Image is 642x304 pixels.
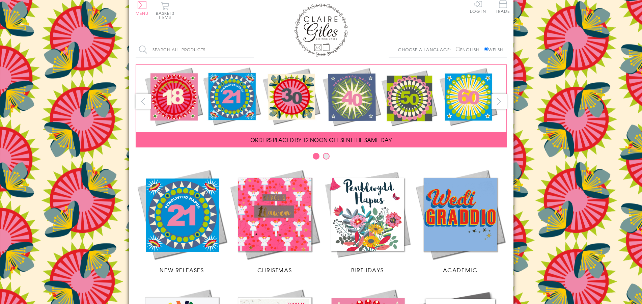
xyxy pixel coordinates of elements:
span: New Releases [160,266,204,274]
button: prev [136,94,151,109]
span: Menu [136,10,149,16]
p: Choose a language: [398,47,454,53]
label: English [456,47,482,53]
span: ORDERS PLACED BY 12 NOON GET SENT THE SAME DAY [250,136,392,144]
span: Birthdays [351,266,384,274]
input: English [456,47,460,51]
a: Academic [414,168,507,274]
input: Search all products [136,42,254,57]
span: 0 items [159,10,174,20]
button: Carousel Page 2 [323,153,330,160]
span: Academic [443,266,478,274]
input: Welsh [484,47,489,51]
label: Welsh [484,47,503,53]
div: Carousel Pagination [136,153,507,163]
a: Christmas [228,168,321,274]
span: Christmas [257,266,292,274]
a: New Releases [136,168,228,274]
button: Carousel Page 1 (Current Slide) [313,153,319,160]
button: next [492,94,507,109]
input: Search [247,42,254,57]
img: Claire Giles Greetings Cards [294,3,348,57]
button: Menu [136,1,149,15]
button: Basket0 items [156,2,174,19]
a: Birthdays [321,168,414,274]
